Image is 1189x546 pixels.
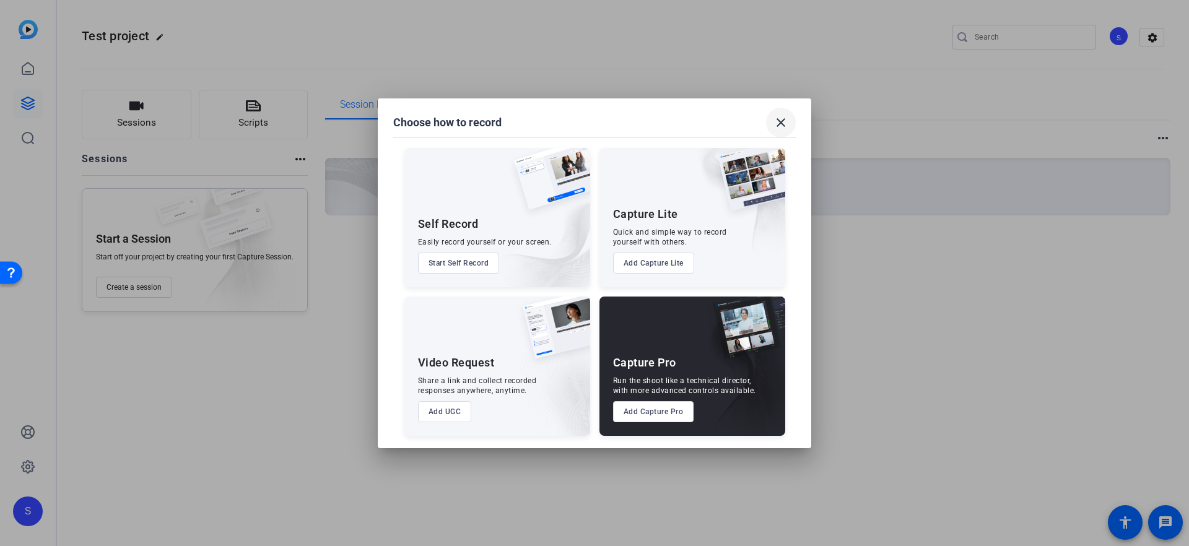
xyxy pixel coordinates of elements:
div: Self Record [418,217,479,232]
div: Capture Lite [613,207,678,222]
mat-icon: close [773,115,788,130]
img: ugc-content.png [513,297,590,371]
h1: Choose how to record [393,115,502,130]
div: Video Request [418,355,495,370]
button: Add Capture Lite [613,253,694,274]
img: self-record.png [505,148,590,222]
button: Add UGC [418,401,472,422]
div: Capture Pro [613,355,676,370]
img: embarkstudio-ugc-content.png [518,335,590,436]
div: Share a link and collect recorded responses anywhere, anytime. [418,376,537,396]
div: Easily record yourself or your screen. [418,237,552,247]
img: capture-lite.png [708,148,785,223]
img: embarkstudio-capture-lite.png [674,148,785,272]
img: embarkstudio-capture-pro.png [694,312,785,436]
div: Run the shoot like a technical director, with more advanced controls available. [613,376,756,396]
img: capture-pro.png [703,297,785,372]
div: Quick and simple way to record yourself with others. [613,227,727,247]
button: Start Self Record [418,253,500,274]
img: embarkstudio-self-record.png [482,175,590,287]
button: Add Capture Pro [613,401,694,422]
